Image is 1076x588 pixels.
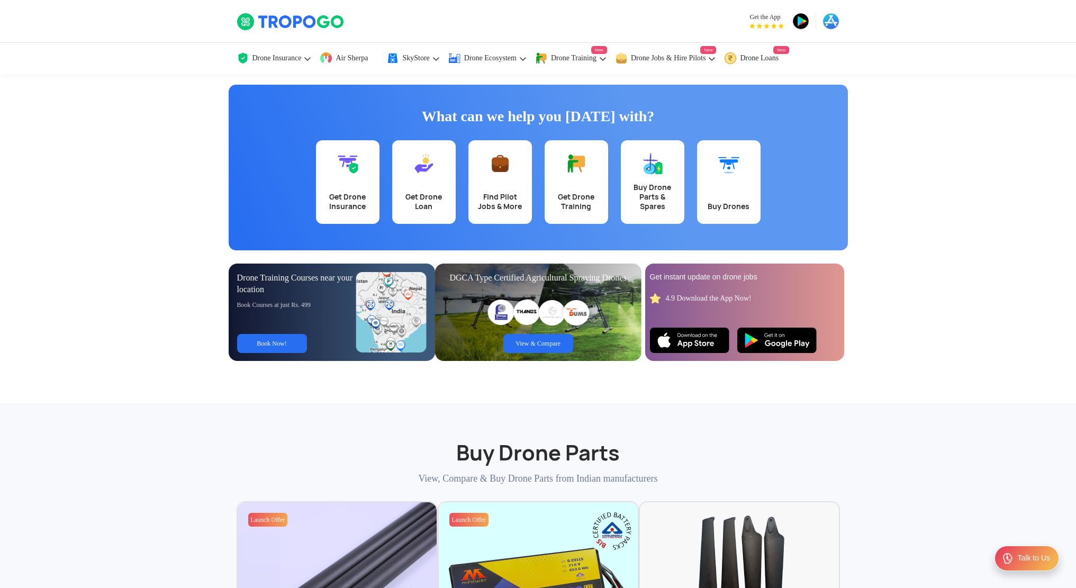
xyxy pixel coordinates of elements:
img: Find Pilot Jobs & More [490,153,511,174]
div: DGCA Type Certified Agricultural Spraying Drones [444,272,633,284]
img: star_rating [650,293,661,304]
div: Get Drone Loan [399,192,449,211]
a: Buy Drones [697,140,761,224]
div: Buy Drones [703,202,754,211]
a: Get Drone Loan [392,140,456,224]
a: SkyStore [386,43,440,74]
img: Ios [650,328,729,353]
a: Buy Drone Parts & Spares [621,140,684,224]
div: Talk to Us [1018,553,1050,564]
div: Book Courses at just Rs. 499 [237,301,357,309]
div: 4.9 Download the App Now! [666,293,752,303]
a: Get Drone Insurance [316,140,379,224]
span: Launch Offer [251,516,285,523]
img: Buy Drones [718,153,739,174]
a: Get Drone Training [545,140,608,224]
img: Get Drone Training [566,153,587,174]
img: App Raking [749,23,784,29]
a: Drone Ecosystem [448,43,527,74]
a: Drone Insurance [237,43,312,74]
a: Drone LoansNew [724,43,789,74]
a: Air Sherpa [320,43,378,74]
span: Drone Loans [740,54,779,62]
div: Get Drone Insurance [322,192,373,211]
img: appstore [822,13,839,30]
span: New [700,46,716,54]
p: View, Compare & Buy Drone Parts from Indian manufacturers [237,472,840,485]
h1: What can we help you [DATE] with? [237,106,840,127]
span: New [591,46,607,54]
div: Buy Drone Parts & Spares [627,183,678,211]
a: Book Now! [237,334,307,353]
span: Drone Insurance [252,54,302,62]
span: Drone Training [551,54,596,62]
span: Get the App [749,13,784,21]
a: Drone TrainingNew [535,43,607,74]
span: Drone Jobs & Hire Pilots [631,54,706,62]
img: Buy Drone Parts & Spares [642,153,663,174]
div: Find Pilot Jobs & More [475,192,526,211]
div: Drone Training Courses near your location [237,272,357,295]
a: Drone Jobs & Hire PilotsNew [615,43,717,74]
span: Air Sherpa [336,54,368,62]
span: Drone Ecosystem [464,54,517,62]
span: Launch Offer [452,516,486,523]
img: TropoGo Logo [237,13,345,31]
a: View & Compare [503,334,573,353]
div: Get Drone Training [551,192,602,211]
img: Get Drone Insurance [337,153,358,174]
span: SkyStore [402,54,429,62]
span: New [773,46,789,54]
img: Get Drone Loan [413,153,435,174]
h2: Buy Drone Parts [237,414,840,467]
img: playstore [792,13,809,30]
div: Get instant update on drone jobs [650,272,839,283]
a: Find Pilot Jobs & More [468,140,532,224]
img: Playstore [737,328,817,353]
img: ic_Support.svg [1001,552,1014,565]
